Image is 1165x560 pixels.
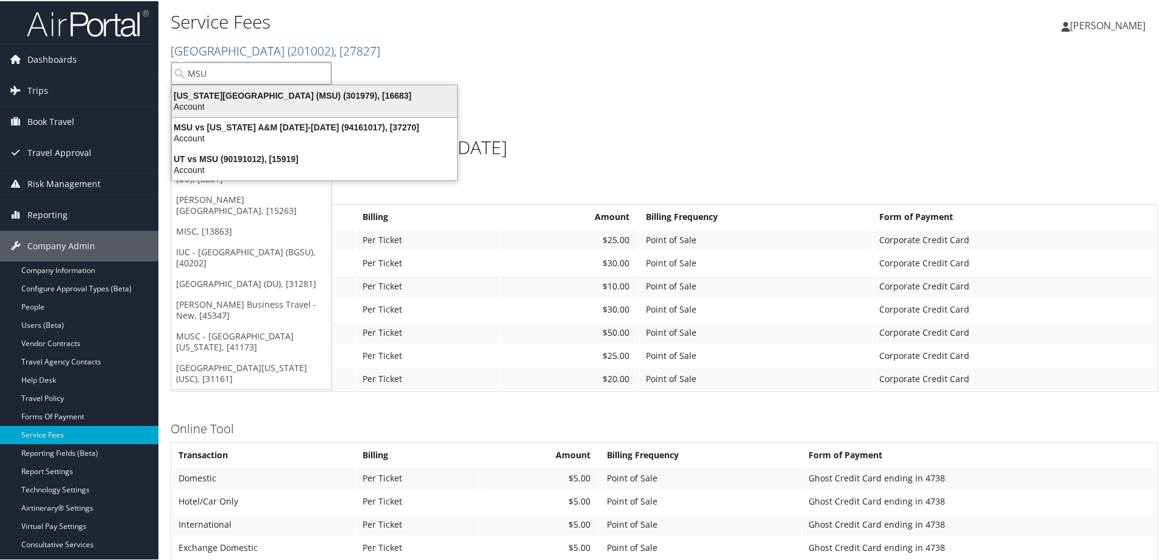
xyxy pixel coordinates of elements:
[356,228,500,250] td: Per Ticket
[171,419,1158,436] h3: Online Tool
[501,321,639,342] td: $50.00
[27,230,95,260] span: Company Admin
[171,188,331,220] a: [PERSON_NAME][GEOGRAPHIC_DATA], [15263]
[356,205,500,227] th: Billing
[481,512,600,534] td: $5.00
[171,272,331,293] a: [GEOGRAPHIC_DATA] (DU), [31281]
[27,168,101,198] span: Risk Management
[356,489,480,511] td: Per Ticket
[27,8,149,37] img: airportal-logo.png
[172,443,355,465] th: Transaction
[165,100,464,111] div: Account
[27,74,48,105] span: Trips
[171,325,331,356] a: MUSC - [GEOGRAPHIC_DATA][US_STATE], [41173]
[165,152,464,163] div: UT vs MSU (90191012), [15919]
[171,241,331,272] a: IUC - [GEOGRAPHIC_DATA] (BGSU), [40202]
[27,199,68,229] span: Reporting
[171,181,1158,198] h3: Full Service Agent
[334,41,380,58] span: , [ 27827 ]
[172,466,355,488] td: Domestic
[356,536,480,558] td: Per Ticket
[356,466,480,488] td: Per Ticket
[640,274,872,296] td: Point of Sale
[481,489,600,511] td: $5.00
[356,274,500,296] td: Per Ticket
[601,489,801,511] td: Point of Sale
[172,512,355,534] td: International
[171,61,331,83] input: Search Accounts
[640,251,872,273] td: Point of Sale
[171,8,829,34] h1: Service Fees
[171,220,331,241] a: MISC, [13863]
[27,43,77,74] span: Dashboards
[640,367,872,389] td: Point of Sale
[501,205,639,227] th: Amount
[356,367,500,389] td: Per Ticket
[501,297,639,319] td: $30.00
[172,489,355,511] td: Hotel/Car Only
[288,41,334,58] span: ( 201002 )
[640,205,872,227] th: Billing Frequency
[27,105,74,136] span: Book Travel
[873,344,1156,366] td: Corporate Credit Card
[873,321,1156,342] td: Corporate Credit Card
[802,489,1156,511] td: Ghost Credit Card ending in 4738
[501,251,639,273] td: $30.00
[873,251,1156,273] td: Corporate Credit Card
[171,133,1158,159] h1: Colgate Pricing Agreement 2015 - [DATE]
[873,228,1156,250] td: Corporate Credit Card
[873,205,1156,227] th: Form of Payment
[356,443,480,465] th: Billing
[601,466,801,488] td: Point of Sale
[501,367,639,389] td: $20.00
[640,228,872,250] td: Point of Sale
[165,132,464,143] div: Account
[481,536,600,558] td: $5.00
[165,89,464,100] div: [US_STATE][GEOGRAPHIC_DATA] (MSU) (301979), [16683]
[172,536,355,558] td: Exchange Domestic
[601,512,801,534] td: Point of Sale
[356,344,500,366] td: Per Ticket
[802,443,1156,465] th: Form of Payment
[171,41,380,58] a: [GEOGRAPHIC_DATA]
[601,443,801,465] th: Billing Frequency
[356,512,480,534] td: Per Ticket
[802,512,1156,534] td: Ghost Credit Card ending in 4738
[356,321,500,342] td: Per Ticket
[640,344,872,366] td: Point of Sale
[501,228,639,250] td: $25.00
[356,297,500,319] td: Per Ticket
[802,466,1156,488] td: Ghost Credit Card ending in 4738
[1061,6,1158,43] a: [PERSON_NAME]
[481,466,600,488] td: $5.00
[640,321,872,342] td: Point of Sale
[501,344,639,366] td: $25.00
[356,251,500,273] td: Per Ticket
[873,367,1156,389] td: Corporate Credit Card
[873,274,1156,296] td: Corporate Credit Card
[873,297,1156,319] td: Corporate Credit Card
[171,293,331,325] a: [PERSON_NAME] Business Travel - New, [45347]
[27,136,91,167] span: Travel Approval
[165,163,464,174] div: Account
[1070,18,1146,31] span: [PERSON_NAME]
[165,121,464,132] div: MSU vs [US_STATE] A&M [DATE]-[DATE] (94161017), [37270]
[640,297,872,319] td: Point of Sale
[171,356,331,388] a: [GEOGRAPHIC_DATA][US_STATE] (USC), [31161]
[601,536,801,558] td: Point of Sale
[501,274,639,296] td: $10.00
[481,443,600,465] th: Amount
[802,536,1156,558] td: Ghost Credit Card ending in 4738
